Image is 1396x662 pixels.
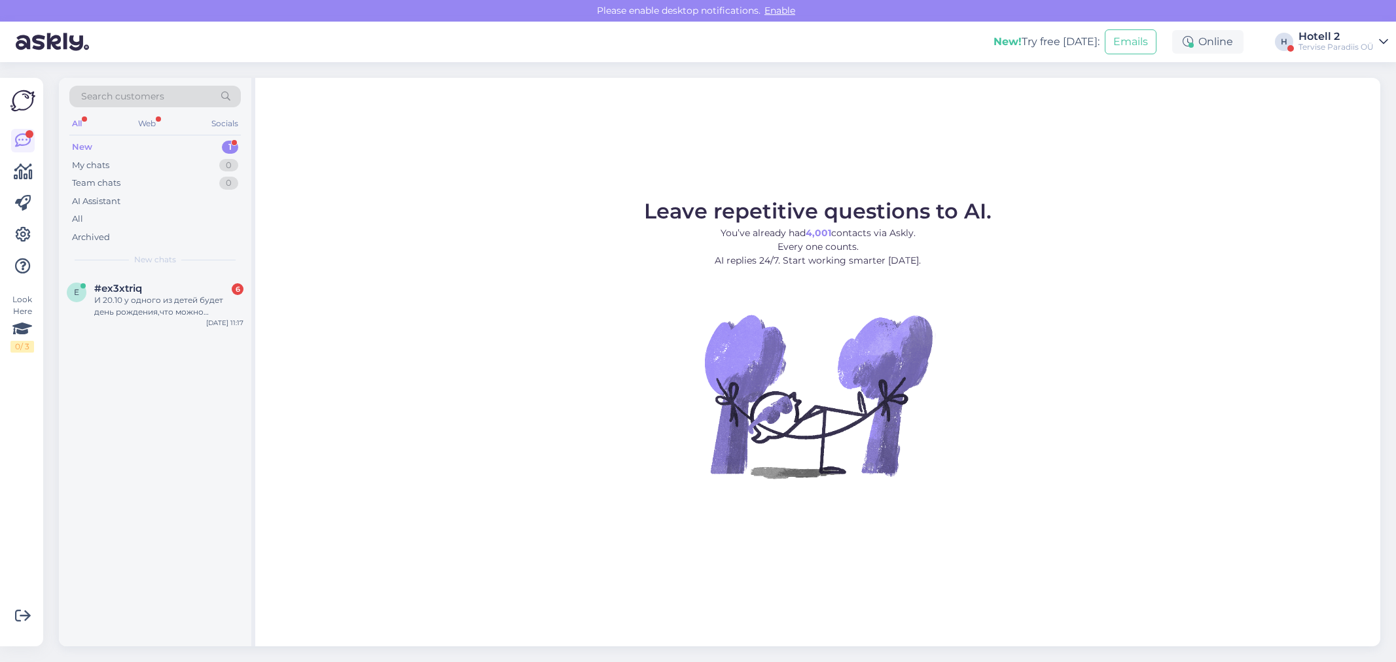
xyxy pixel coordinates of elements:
[761,5,799,16] span: Enable
[644,198,992,224] span: Leave repetitive questions to AI.
[232,283,243,295] div: 6
[806,227,831,239] b: 4,001
[135,115,158,132] div: Web
[72,213,83,226] div: All
[94,283,142,294] span: #ex3xtriq
[700,278,936,514] img: No Chat active
[219,177,238,190] div: 0
[1172,30,1244,54] div: Online
[993,35,1022,48] b: New!
[74,287,79,297] span: e
[81,90,164,103] span: Search customers
[1298,42,1374,52] div: Tervise Paradiis OÜ
[10,88,35,113] img: Askly Logo
[206,318,243,328] div: [DATE] 11:17
[134,254,176,266] span: New chats
[72,195,120,208] div: AI Assistant
[1105,29,1156,54] button: Emails
[219,159,238,172] div: 0
[1298,31,1388,52] a: Hotell 2Tervise Paradiis OÜ
[222,141,238,154] div: 1
[10,341,34,353] div: 0 / 3
[644,226,992,268] p: You’ve already had contacts via Askly. Every one counts. AI replies 24/7. Start working smarter [...
[72,141,92,154] div: New
[10,294,34,353] div: Look Here
[72,159,109,172] div: My chats
[209,115,241,132] div: Socials
[993,34,1100,50] div: Try free [DATE]:
[72,231,110,244] div: Archived
[94,294,243,318] div: И 20.10 у одного из детей будет день рождения,что можно придумать по этому поводу?
[72,177,120,190] div: Team chats
[1275,33,1293,51] div: H
[69,115,84,132] div: All
[1298,31,1374,42] div: Hotell 2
